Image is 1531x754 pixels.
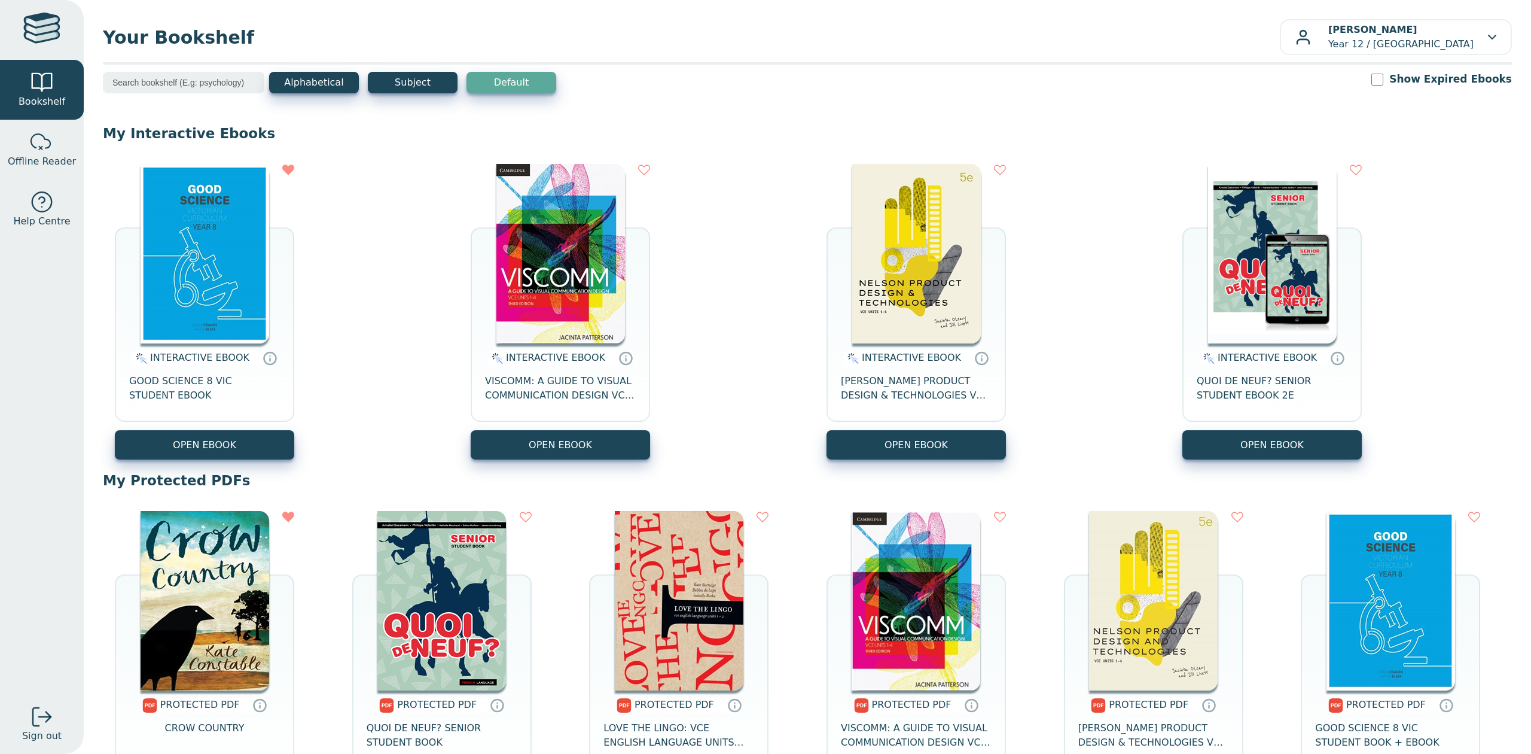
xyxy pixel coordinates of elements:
p: My Protected PDFs [103,472,1512,490]
span: Sign out [22,729,62,743]
img: 542b3fe4-846c-40f7-be88-614173a37729.jpg [1326,511,1455,691]
label: Show Expired Ebooks [1389,72,1512,87]
button: OPEN EBOOK [1182,430,1362,460]
span: Help Centre [13,214,70,229]
img: 61378b36-6822-4aab-a9c6-73cab5c0ca6f.jpg [852,164,981,343]
a: Protected PDFs cannot be printed, copied or shared. They can be accessed online through Education... [727,698,742,712]
span: PROTECTED PDF [1109,699,1188,710]
input: Search bookshelf (E.g: psychology) [103,72,264,93]
span: QUOI DE NEUF? SENIOR STUDENT EBOOK 2E [1197,374,1347,403]
span: GOOD SCIENCE 8 VIC STUDENT EBOOK [129,374,280,403]
a: Protected PDFs cannot be printed, copied or shared. They can be accessed online through Education... [490,698,504,712]
a: Protected PDFs cannot be printed, copied or shared. They can be accessed online through Education... [1439,698,1453,712]
img: pdf.svg [142,698,157,713]
img: interactive.svg [132,351,147,366]
img: pdf.svg [1091,698,1106,713]
p: My Interactive Ebooks [103,124,1512,142]
span: Your Bookshelf [103,24,1280,51]
button: OPEN EBOOK [115,430,294,460]
button: [PERSON_NAME]Year 12 / [GEOGRAPHIC_DATA] [1280,19,1512,55]
span: GOOD SCIENCE 8 VIC STUDENT BOOK + EBOOK [1315,721,1466,750]
img: 0f0ec4b0-0cb2-46f8-8ffc-1a69ade313b1.jpg [615,511,743,691]
img: c38d1fcb-1682-48ce-9bd7-a59333e40c45.png [852,511,980,691]
img: 20c9cb84-d830-4868-af96-c341656e32bc.png [377,511,506,691]
span: INTERACTIVE EBOOK [150,352,249,363]
span: PROTECTED PDF [397,699,477,710]
span: PROTECTED PDF [160,699,240,710]
img: pdf.svg [1328,698,1343,713]
img: pdf.svg [854,698,869,713]
span: CROW COUNTRY [165,721,245,750]
span: INTERACTIVE EBOOK [506,352,605,363]
a: Protected PDFs cannot be printed, copied or shared. They can be accessed online through Education... [1201,698,1216,712]
span: INTERACTIVE EBOOK [862,352,961,363]
a: Interactive eBooks are accessed online via the publisher’s portal. They contain interactive resou... [618,351,633,365]
img: a55006ab-b820-47ad-92bd-944cf688cf9c.jpg [1089,511,1218,691]
button: Alphabetical [269,72,359,93]
img: interactive.svg [1200,351,1215,366]
a: Interactive eBooks are accessed online via the publisher’s portal. They contain interactive resou... [263,351,277,365]
button: Subject [368,72,458,93]
img: ec69e1b9-f088-ea11-a992-0272d098c78b.jpg [141,164,269,343]
img: d331e308-aa24-482b-a40b-edbaf9b4188f.jpg [141,511,269,691]
span: PROTECTED PDF [635,699,714,710]
img: interactive.svg [844,351,859,366]
span: QUOI DE NEUF? SENIOR STUDENT BOOK [367,721,517,750]
p: Year 12 / [GEOGRAPHIC_DATA] [1328,23,1474,51]
span: PROTECTED PDF [872,699,951,710]
img: pdf.svg [379,698,394,713]
img: interactive.svg [488,351,503,366]
button: Default [466,72,556,93]
span: INTERACTIVE EBOOK [1218,352,1317,363]
button: OPEN EBOOK [827,430,1006,460]
span: PROTECTED PDF [1346,699,1426,710]
a: Protected PDFs cannot be printed, copied or shared. They can be accessed online through Education... [964,698,978,712]
img: bab7d975-5677-47cd-93a9-ba0f992ad8ba.png [496,164,625,343]
img: 9f7789cc-7891-e911-a97e-0272d098c78b.jpg [1208,164,1337,343]
a: Interactive eBooks are accessed online via the publisher’s portal. They contain interactive resou... [1330,351,1344,365]
span: Offline Reader [8,154,76,169]
span: VISCOMM: A GUIDE TO VISUAL COMMUNICATION DESIGN VCE UNITS 1-4 TEXTBOOK + EBOOK 3E [841,721,992,750]
b: [PERSON_NAME] [1328,24,1417,35]
a: Interactive eBooks are accessed online via the publisher’s portal. They contain interactive resou... [974,351,989,365]
span: LOVE THE LINGO: VCE ENGLISH LANGUAGE UNITS 1&2 4E [603,721,754,750]
span: [PERSON_NAME] PRODUCT DESIGN & TECHNOLOGIES VCE UNITS 1-4 STUDENT EBOOK 5E [1078,721,1229,750]
span: [PERSON_NAME] PRODUCT DESIGN & TECHNOLOGIES VCE UNITS 1-4 STUDENT BOOK 5E [841,374,992,403]
img: pdf.svg [617,698,632,713]
a: Protected PDFs cannot be printed, copied or shared. They can be accessed online through Education... [252,698,267,712]
span: VISCOMM: A GUIDE TO VISUAL COMMUNICATION DESIGN VCE UNITS 1-4 EBOOK 3E [485,374,636,403]
button: OPEN EBOOK [471,430,650,460]
span: Bookshelf [19,95,65,109]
